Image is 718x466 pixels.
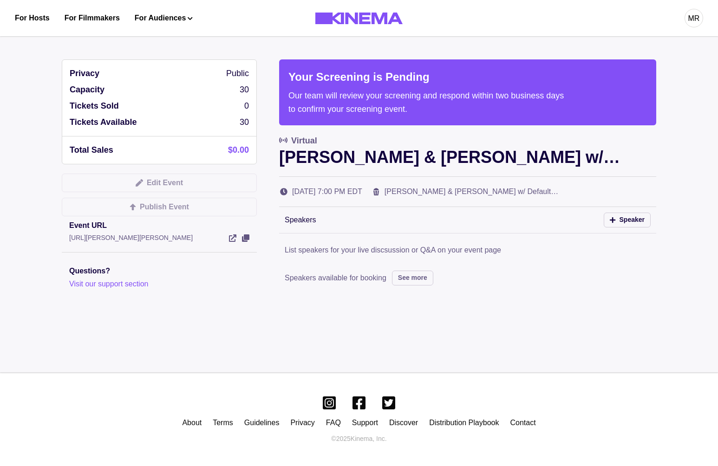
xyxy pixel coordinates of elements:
p: 30 [240,84,249,96]
a: Support [352,419,378,427]
button: View Event [242,234,249,242]
a: Visit our support section [69,280,148,288]
a: [URL][PERSON_NAME][PERSON_NAME] [69,234,193,241]
button: Edit Event [62,174,257,192]
p: Capacity [70,84,104,96]
p: Our team will review your screening and respond within two business days to confirm your screenin... [288,89,567,116]
a: Guidelines [244,419,280,427]
p: $0.00 [228,144,249,156]
p: List speakers for your live discsussion or Q&A on your event page [285,245,501,256]
p: Privacy [70,67,99,80]
p: © 2025 Kinema, Inc. [331,434,386,444]
button: For Audiences [135,13,193,24]
a: Distribution Playbook [429,419,499,427]
p: [DATE] 7:00 PM EDT [292,186,362,197]
a: Discover [389,419,418,427]
a: For Hosts [15,13,50,24]
button: Speaker [604,213,651,227]
p: Tickets Available [70,116,137,129]
a: Privacy [290,419,314,427]
a: FAQ [326,419,341,427]
a: View Event [229,234,236,242]
p: 30 [240,116,249,129]
p: Speakers [285,214,316,226]
a: Terms [213,419,233,427]
p: Public [226,67,249,80]
p: Speakers available for booking [285,272,386,284]
p: Virtual [291,135,317,147]
p: 0 [244,100,249,112]
p: Total Sales [70,144,113,156]
p: Your Screening is Pending [288,69,647,85]
a: For Filmmakers [65,13,120,24]
p: [PERSON_NAME] & [PERSON_NAME] w/ Default Rate Cards. Wow! [279,147,656,167]
button: See more [392,271,433,285]
a: Contact [510,419,535,427]
div: MR [688,13,700,24]
p: Event URL [69,220,249,231]
a: About [182,419,202,427]
p: Tickets Sold [70,100,119,112]
p: Questions? [69,265,249,277]
button: Publish Event [62,198,257,216]
a: [PERSON_NAME] & [PERSON_NAME] w/ Default Rate Cards. Wow! [385,188,558,207]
